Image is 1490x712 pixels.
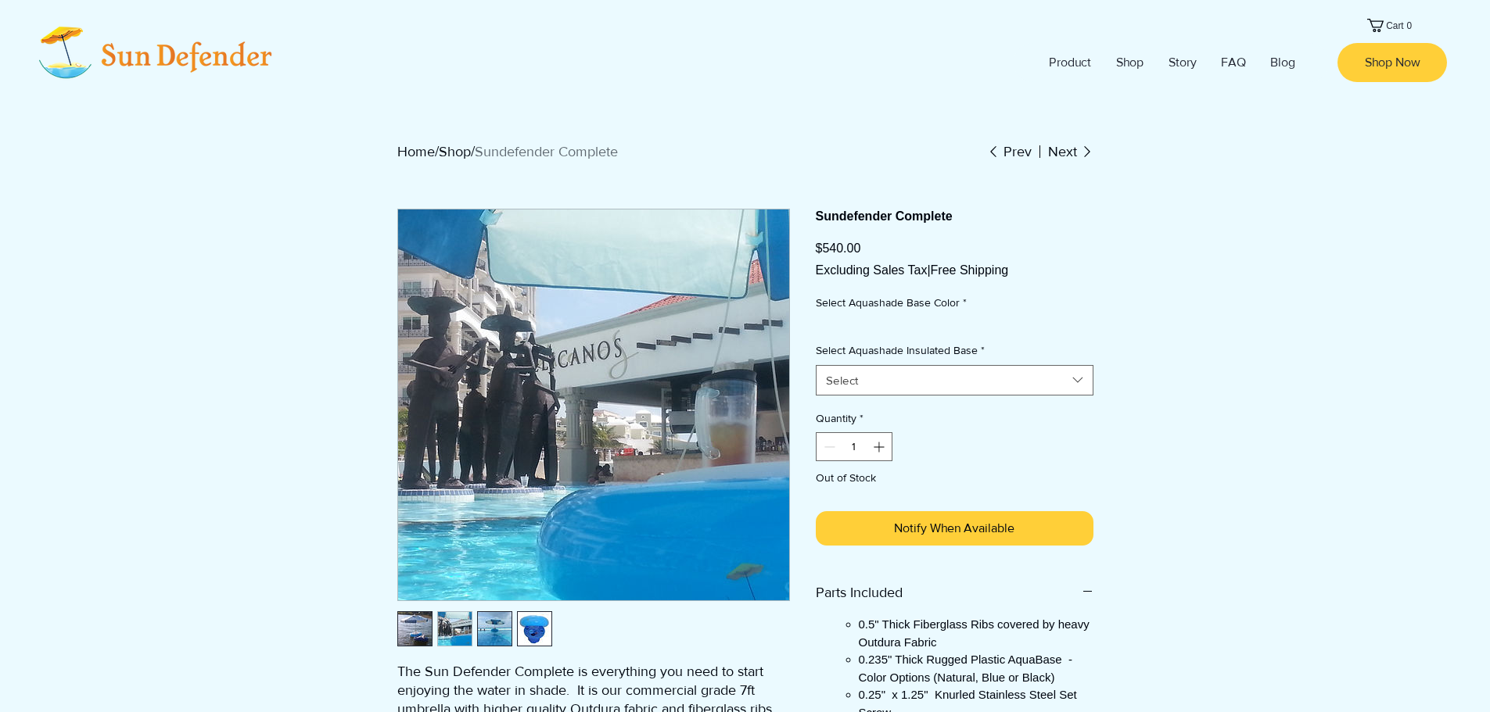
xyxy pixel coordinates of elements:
[1367,19,1417,32] a: Cart with 0 items
[1208,43,1258,82] a: FAQ
[816,583,1082,603] h2: Parts Included
[816,263,928,277] span: Excluding Sales Tax
[1036,43,1103,82] a: Product
[931,262,1009,279] button: Free Shipping
[397,142,987,162] div: / /
[437,611,472,646] button: Thumbnail: Sundefender Complete
[1156,43,1208,82] a: Story
[437,611,472,646] div: 2 / 4
[397,611,433,646] button: Thumbnail: Sundefender Complete
[1041,43,1099,82] p: Product
[397,144,435,159] a: Home
[816,295,967,311] legend: Select Aquashade Base Color
[1014,43,1329,82] nav: Site
[816,583,1093,603] button: Parts Included
[475,144,618,159] a: Sundefender Complete
[1406,20,1412,31] text: 0
[816,470,1093,486] div: Out of Stock
[816,365,1093,395] button: Select Aquashade Insulated Base
[816,511,1093,546] button: Notify When Available
[816,242,861,255] span: $540.00
[871,433,890,460] button: Increment
[517,611,552,646] div: 4 / 4
[1386,20,1404,31] text: Cart
[24,19,274,86] img: Sun_Defender.png
[894,519,1014,538] span: Notify When Available
[438,612,472,646] img: Thumbnail: Sundefender Complete
[1103,43,1156,82] a: Shop
[518,612,551,646] img: Thumbnail: Sundefender Complete
[1213,43,1254,82] p: FAQ
[517,611,552,646] button: Thumbnail: Sundefender Complete
[477,611,512,646] button: Thumbnail: Sundefender Complete
[816,343,1093,359] label: Select Aquashade Insulated Base
[1258,43,1307,82] a: Blog
[398,209,789,600] img: Sundefender Complete
[816,209,1093,224] h1: Sundefender Complete
[1039,142,1093,162] a: Next
[398,612,432,646] img: Thumbnail: Sundefender Complete
[397,209,790,601] button: Sundefender CompleteEnlarge
[1161,43,1205,82] p: Story
[439,144,471,159] a: Shop
[478,612,512,646] img: Thumbnail: Sundefender Complete
[1365,54,1420,71] span: Shop Now
[397,611,433,646] div: 1 / 4
[1262,43,1303,82] p: Blog
[838,433,871,460] input: Quantity
[826,372,858,388] div: Select
[1337,43,1447,82] a: Shop Now
[1108,43,1151,82] p: Shop
[927,263,930,277] span: |
[987,142,1032,162] a: Prev
[859,616,1093,651] li: 0.5" Thick Fiberglass Ribs covered by heavy Outdura Fabric
[818,433,838,460] button: Decrement
[859,651,1093,686] li: 0.235" Thick Rugged Plastic AquaBase - Color Options (Natural, Blue or Black)
[477,611,512,646] div: 3 / 4
[816,411,863,433] legend: Quantity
